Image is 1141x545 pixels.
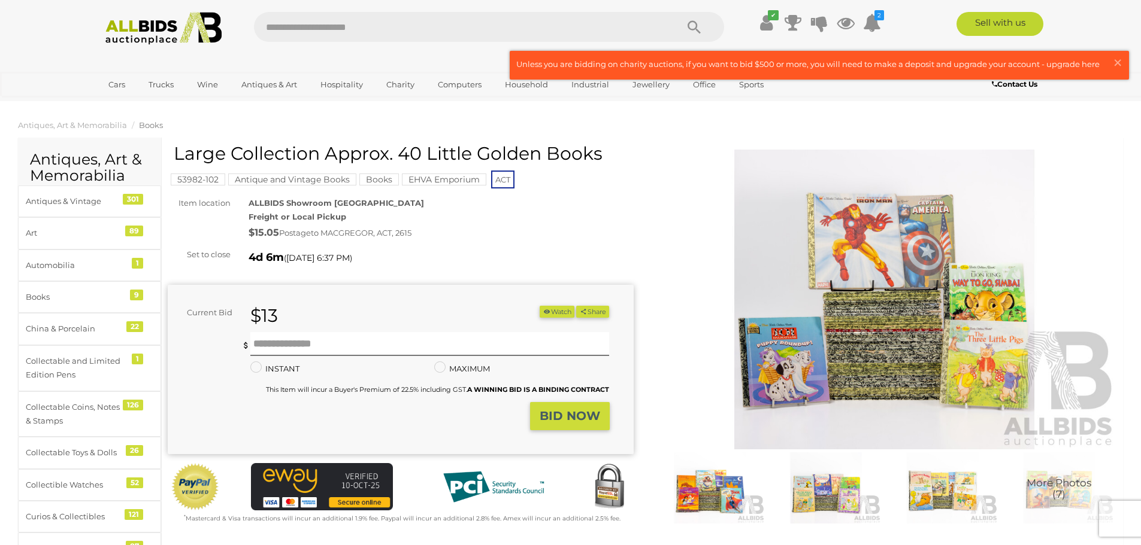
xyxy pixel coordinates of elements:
[576,306,609,318] button: Share
[540,409,600,423] strong: BID NOW
[430,75,489,95] a: Computers
[284,253,352,263] span: ( )
[249,224,634,242] div: Postage
[992,80,1037,89] b: Contact Us
[863,12,881,34] a: 2
[123,400,143,410] div: 126
[251,463,393,510] img: eWAY Payment Gateway
[228,173,356,185] mark: Antique and Vintage Books
[540,306,574,318] li: Watch this item
[125,509,143,520] div: 121
[1027,478,1091,500] span: More Photos (7)
[99,12,229,45] img: Allbids.com.au
[771,452,881,523] img: Large Collection Approx. 40 Little Golden Books
[585,463,633,511] img: Secured by Rapid SSL
[126,321,143,332] div: 22
[249,198,424,208] strong: ALLBIDS Showroom [GEOGRAPHIC_DATA]
[26,290,125,304] div: Books
[18,391,161,437] a: Collectable Coins, Notes & Stamps 126
[359,173,399,185] mark: Books
[625,75,677,95] a: Jewellery
[159,248,240,261] div: Set to close
[101,95,201,114] a: [GEOGRAPHIC_DATA]
[18,249,161,281] a: Automobilia 1
[249,212,346,221] strong: Freight or Local Pickup
[26,400,125,428] div: Collectable Coins, Notes & Stamps
[18,281,161,313] a: Books 9
[250,305,278,327] strong: $13
[18,501,161,532] a: Curios & Collectibles 121
[159,196,240,210] div: Item location
[250,362,299,376] label: INSTANT
[491,170,514,188] span: ACT
[249,251,284,264] strong: 4d 6m
[957,12,1043,36] a: Sell with us
[434,362,490,376] label: MAXIMUM
[26,510,125,523] div: Curios & Collectibles
[311,228,411,238] span: to MACGREGOR, ACT, 2615
[26,194,125,208] div: Antiques & Vintage
[266,385,609,394] small: This Item will incur a Buyer's Premium of 22.5% including GST.
[26,226,125,240] div: Art
[402,175,486,184] a: EHVA Emporium
[101,75,133,95] a: Cars
[126,445,143,456] div: 26
[171,463,220,511] img: Official PayPal Seal
[171,173,225,185] mark: 53982-102
[402,173,486,185] mark: EHVA Emporium
[184,514,621,522] small: Mastercard & Visa transactions will incur an additional 1.9% fee. Paypal will incur an additional...
[874,10,884,20] i: 2
[652,150,1118,449] img: Large Collection Approx. 40 Little Golden Books
[286,252,350,263] span: [DATE] 6:37 PM
[758,12,776,34] a: ✔
[768,10,779,20] i: ✔
[18,469,161,501] a: Collectible Watches 52
[30,151,149,184] h2: Antiques, Art & Memorabilia
[359,175,399,184] a: Books
[664,12,724,42] button: Search
[189,75,226,95] a: Wine
[379,75,422,95] a: Charity
[168,306,241,319] div: Current Bid
[171,175,225,184] a: 53982-102
[992,78,1040,91] a: Contact Us
[26,258,125,272] div: Automobilia
[313,75,371,95] a: Hospitality
[26,446,125,459] div: Collectable Toys & Dolls
[731,75,771,95] a: Sports
[249,227,279,238] strong: $15.05
[26,478,125,492] div: Collectible Watches
[234,75,305,95] a: Antiques & Art
[564,75,617,95] a: Industrial
[141,75,181,95] a: Trucks
[132,258,143,269] div: 1
[1004,452,1114,523] a: More Photos(7)
[18,185,161,217] a: Antiques & Vintage 301
[18,437,161,468] a: Collectable Toys & Dolls 26
[139,120,163,130] a: Books
[1004,452,1114,523] img: Large Collection Approx. 40 Little Golden Books
[655,452,765,523] img: Large Collection Approx. 40 Little Golden Books
[530,402,610,430] button: BID NOW
[18,120,127,130] a: Antiques, Art & Memorabilia
[467,385,609,394] b: A WINNING BID IS A BINDING CONTRACT
[228,175,356,184] a: Antique and Vintage Books
[887,452,997,523] img: Large Collection Approx. 40 Little Golden Books
[685,75,724,95] a: Office
[26,322,125,336] div: China & Porcelain
[540,306,574,318] button: Watch
[18,313,161,345] a: China & Porcelain 22
[126,477,143,488] div: 52
[26,354,125,382] div: Collectable and Limited Edition Pens
[434,463,553,511] img: PCI DSS compliant
[18,217,161,249] a: Art 89
[125,226,143,236] div: 89
[18,345,161,391] a: Collectable and Limited Edition Pens 1
[123,194,143,205] div: 301
[1112,51,1123,74] span: ×
[130,290,143,300] div: 9
[174,144,631,163] h1: Large Collection Approx. 40 Little Golden Books
[132,354,143,364] div: 1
